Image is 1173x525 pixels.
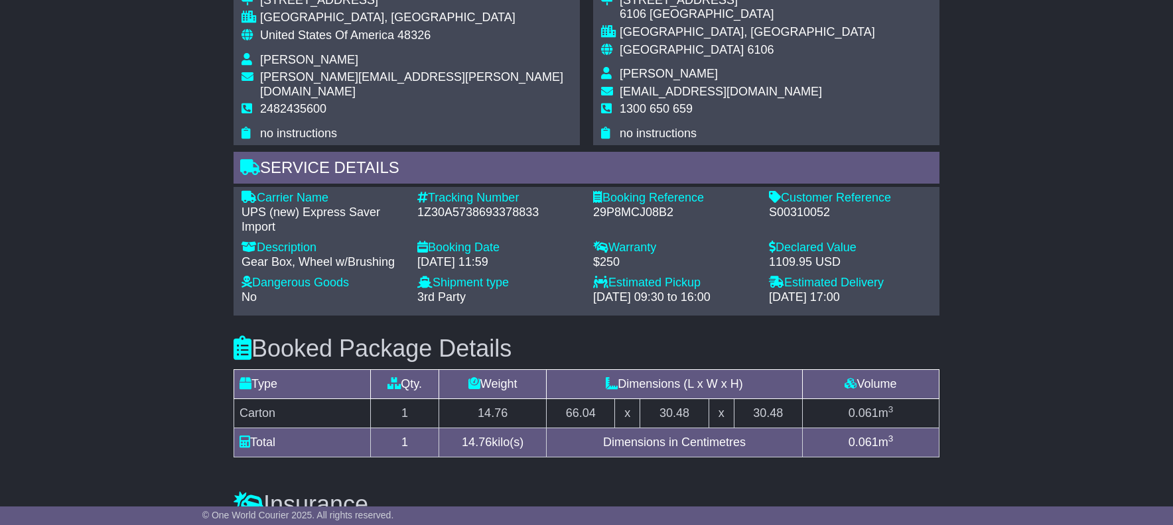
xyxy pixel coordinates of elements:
div: Booking Date [417,241,580,255]
td: Carton [234,399,371,428]
div: [DATE] 11:59 [417,255,580,270]
div: [DATE] 17:00 [769,290,931,305]
td: x [615,399,640,428]
td: Dimensions in Centimetres [547,428,803,457]
span: 6106 [747,43,774,56]
div: UPS (new) Express Saver Import [241,205,404,234]
div: Shipment type [417,276,580,290]
div: Warranty [593,241,756,255]
span: no instructions [260,127,337,140]
div: Declared Value [769,241,931,255]
td: Volume [802,370,939,399]
div: 6106 [GEOGRAPHIC_DATA] [620,7,875,22]
div: Description [241,241,404,255]
td: 66.04 [547,399,615,428]
span: 48326 [397,29,431,42]
span: © One World Courier 2025. All rights reserved. [202,510,394,520]
div: Tracking Number [417,191,580,205]
span: 0.061 [849,406,878,420]
td: 14.76 [439,399,547,428]
h3: Booked Package Details [234,335,939,362]
div: S00310052 [769,205,931,220]
span: 2482435600 [260,102,326,115]
td: Total [234,428,371,457]
td: kilo(s) [439,428,547,457]
td: 30.48 [734,399,802,428]
span: [GEOGRAPHIC_DATA] [620,43,744,56]
div: [GEOGRAPHIC_DATA], [GEOGRAPHIC_DATA] [260,11,572,25]
td: Type [234,370,371,399]
td: 30.48 [640,399,709,428]
div: Carrier Name [241,191,404,205]
span: 1300 650 659 [620,102,693,115]
sup: 3 [888,404,894,414]
span: [PERSON_NAME] [620,67,718,80]
td: Dimensions (L x W x H) [547,370,803,399]
td: 1 [371,399,439,428]
span: [EMAIL_ADDRESS][DOMAIN_NAME] [620,85,822,98]
div: [DATE] 09:30 to 16:00 [593,290,756,305]
div: 1109.95 USD [769,255,931,270]
td: m [802,399,939,428]
div: Gear Box, Wheel w/Brushing [241,255,404,270]
span: [PERSON_NAME][EMAIL_ADDRESS][PERSON_NAME][DOMAIN_NAME] [260,70,563,98]
div: [GEOGRAPHIC_DATA], [GEOGRAPHIC_DATA] [620,25,875,40]
span: 3rd Party [417,290,466,304]
div: Customer Reference [769,191,931,205]
h3: Insurance [234,491,939,518]
div: $250 [593,255,756,270]
td: Weight [439,370,547,399]
div: Estimated Delivery [769,276,931,290]
div: 1Z30A5738693378833 [417,205,580,220]
span: [PERSON_NAME] [260,53,358,66]
span: No [241,290,257,304]
div: Dangerous Goods [241,276,404,290]
td: Qty. [371,370,439,399]
span: United States Of America [260,29,394,42]
span: 0.061 [849,436,878,449]
div: Estimated Pickup [593,276,756,290]
td: x [709,399,734,428]
div: 29P8MCJ08B2 [593,205,756,220]
sup: 3 [888,434,894,443]
td: 1 [371,428,439,457]
span: 14.76 [462,436,492,449]
td: m [802,428,939,457]
div: Booking Reference [593,191,756,205]
div: Service Details [234,152,939,188]
span: no instructions [620,127,697,140]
